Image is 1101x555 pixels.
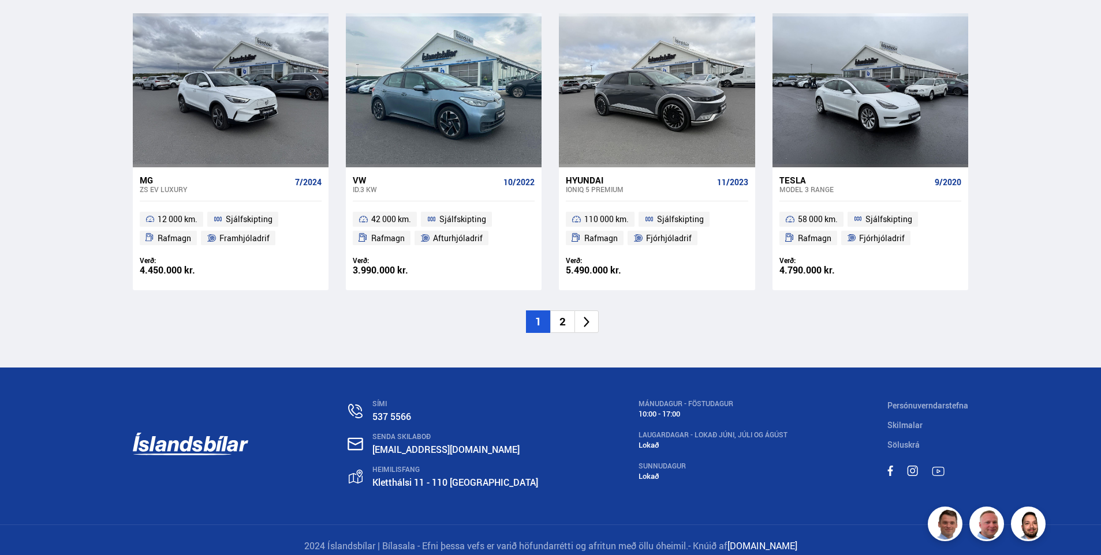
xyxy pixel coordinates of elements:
[779,175,930,185] div: Tesla
[226,212,273,226] span: Sjálfskipting
[9,5,44,39] button: Open LiveChat chat widget
[133,539,969,553] p: 2024 Íslandsbílar | Bílasala - Efni þessa vefs er varið höfundarrétti og afritun með öllu óheimil.
[140,185,290,193] div: ZS EV LUXURY
[646,231,692,245] span: Fjórhjóladrif
[353,175,499,185] div: VW
[566,265,657,275] div: 5.490.000 kr.
[353,256,444,265] div: Verð:
[798,231,831,245] span: Rafmagn
[688,539,727,552] span: - Knúið af
[887,439,920,450] a: Söluskrá
[348,437,363,451] img: nHj8e-n-aHgjukTg.svg
[566,256,657,265] div: Verð:
[349,470,363,484] img: gp4YpyYFnEr45R34.svg
[779,256,871,265] div: Verð:
[639,462,788,470] div: SUNNUDAGUR
[798,212,838,226] span: 58 000 km.
[372,476,538,489] a: Kletthálsi 11 - 110 [GEOGRAPHIC_DATA]
[639,410,788,418] div: 10:00 - 17:00
[566,185,712,193] div: IONIQ 5 PREMIUM
[158,212,197,226] span: 12 000 km.
[372,443,520,456] a: [EMAIL_ADDRESS][DOMAIN_NAME]
[158,231,191,245] span: Rafmagn
[140,265,231,275] div: 4.450.000 kr.
[639,431,788,439] div: LAUGARDAGAR - Lokað Júni, Júli og Ágúst
[372,466,538,474] div: HEIMILISFANG
[526,310,550,333] li: 1
[559,167,755,291] a: Hyundai IONIQ 5 PREMIUM 11/2023 110 000 km. Sjálfskipting Rafmagn Fjórhjóladrif Verð: 5.490.000 kr.
[371,231,405,245] span: Rafmagn
[140,256,231,265] div: Verð:
[639,472,788,481] div: Lokað
[717,178,748,187] span: 11/2023
[372,400,538,408] div: SÍMI
[566,175,712,185] div: Hyundai
[865,212,912,226] span: Sjálfskipting
[930,508,964,543] img: FbJEzSuNWCJXmdc-.webp
[887,419,923,430] a: Skilmalar
[584,212,629,226] span: 110 000 km.
[371,212,411,226] span: 42 000 km.
[657,212,704,226] span: Sjálfskipting
[133,167,329,291] a: MG ZS EV LUXURY 7/2024 12 000 km. Sjálfskipting Rafmagn Framhjóladrif Verð: 4.450.000 kr.
[584,231,618,245] span: Rafmagn
[935,178,961,187] span: 9/2020
[140,175,290,185] div: MG
[353,185,499,193] div: ID.3 KW
[779,185,930,193] div: Model 3 RANGE
[353,265,444,275] div: 3.990.000 kr.
[550,310,574,333] li: 2
[346,167,542,291] a: VW ID.3 KW 10/2022 42 000 km. Sjálfskipting Rafmagn Afturhjóladrif Verð: 3.990.000 kr.
[639,441,788,449] div: Lokað
[859,231,905,245] span: Fjórhjóladrif
[372,410,411,423] a: 537 5566
[772,167,968,291] a: Tesla Model 3 RANGE 9/2020 58 000 km. Sjálfskipting Rafmagn Fjórhjóladrif Verð: 4.790.000 kr.
[433,231,483,245] span: Afturhjóladrif
[295,178,322,187] span: 7/2024
[219,231,270,245] span: Framhjóladrif
[372,433,538,441] div: SENDA SKILABOÐ
[503,178,535,187] span: 10/2022
[639,400,788,408] div: MÁNUDAGUR - FÖSTUDAGUR
[439,212,486,226] span: Sjálfskipting
[727,539,797,552] a: [DOMAIN_NAME]
[348,404,363,418] img: n0V2lOsqF3l1V2iz.svg
[1013,508,1047,543] img: nhp88E3Fdnt1Opn2.png
[887,400,968,411] a: Persónuverndarstefna
[971,508,1006,543] img: siFngHWaQ9KaOqBr.png
[779,265,871,275] div: 4.790.000 kr.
